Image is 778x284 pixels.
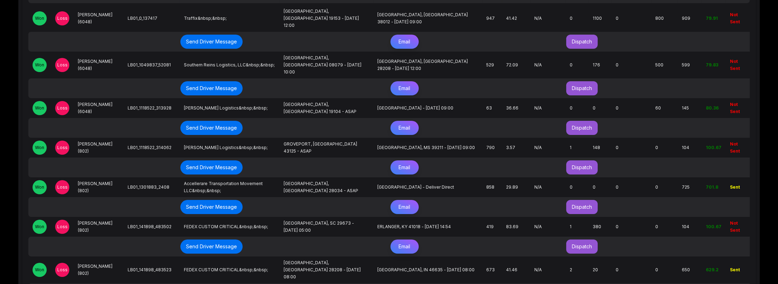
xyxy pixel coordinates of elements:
[506,105,518,111] span: 36.66
[706,62,718,67] span: 79.83
[730,184,740,190] span: Sent
[35,16,44,21] span: Won
[616,224,619,229] span: 0
[593,184,596,190] span: 0
[730,141,740,154] span: Not Sent
[570,224,571,229] span: 1
[486,105,492,111] span: 63
[655,105,661,111] span: 60
[534,145,542,150] span: N/A
[377,12,468,24] span: [GEOGRAPHIC_DATA], [GEOGRAPHIC_DATA] 38012 - [DATE] 09:00
[284,260,361,279] span: [GEOGRAPHIC_DATA], [GEOGRAPHIC_DATA] 28208 - [DATE] 08:00
[78,59,112,71] span: [PERSON_NAME] (6048)
[128,224,172,229] span: LB01_141898_483502
[128,105,172,111] span: LB01_1118522_313928
[570,105,573,111] span: 0
[706,267,719,272] span: 629.2
[506,184,518,190] span: 29.89
[377,145,475,150] span: [GEOGRAPHIC_DATA], MS 39211 - [DATE] 09:00
[390,121,419,135] button: Email
[35,184,44,190] span: Won
[506,267,517,272] span: 41.46
[706,16,718,21] span: 79.91
[284,55,361,75] span: [GEOGRAPHIC_DATA], [GEOGRAPHIC_DATA] 08079 - [DATE] 10:00
[506,145,515,150] span: 3.57
[486,184,494,190] span: 858
[486,224,494,229] span: 419
[593,16,602,21] span: 1100
[730,267,740,272] span: Sent
[128,184,169,190] span: LB01_1301883_2408
[78,220,112,233] span: [PERSON_NAME] (802)
[390,160,419,174] button: Email
[78,264,112,276] span: [PERSON_NAME] (802)
[506,224,518,229] span: 83.69
[284,220,354,233] span: [GEOGRAPHIC_DATA], SC 29673 - [DATE] 05:00
[57,62,68,68] span: Loss
[593,62,600,67] span: 176
[566,121,598,135] button: Dispatch
[377,59,468,71] span: [GEOGRAPHIC_DATA], [GEOGRAPHIC_DATA] 28208 - [DATE] 12:00
[730,102,740,114] span: Not Sent
[284,141,357,154] span: GROVEPORT, [GEOGRAPHIC_DATA] 43125 - ASAP
[730,12,740,24] span: Not Sent
[180,81,243,95] button: Send Driver Message
[706,105,719,111] span: 80.36
[730,220,740,233] span: Not Sent
[377,267,475,272] span: [GEOGRAPHIC_DATA], IN 46635 - [DATE] 08:00
[682,184,690,190] span: 725
[180,160,243,174] button: Send Driver Message
[682,145,689,150] span: 104
[593,105,596,111] span: 0
[390,35,419,49] button: Email
[570,184,573,190] span: 0
[730,59,740,71] span: Not Sent
[616,145,619,150] span: 0
[57,184,68,190] span: Loss
[184,267,268,272] span: FEDEX CUSTOM CRITICAL&nbsp;&nbsp;
[57,224,68,230] span: Loss
[682,16,690,21] span: 909
[616,16,619,21] span: 0
[284,102,356,114] span: [GEOGRAPHIC_DATA], [GEOGRAPHIC_DATA] 19104 - ASAP
[377,224,451,229] span: ERLANGER, KY 41018 - [DATE] 14:54
[655,16,664,21] span: 800
[655,184,658,190] span: 0
[390,200,419,214] button: Email
[506,62,518,67] span: 72.09
[616,267,619,272] span: 0
[184,62,275,67] span: Southern Reins Logistics, LLC&nbsp;&nbsp;
[566,200,598,214] button: Dispatch
[486,62,494,67] span: 529
[180,239,243,254] button: Send Driver Message
[570,145,571,150] span: 1
[486,145,495,150] span: 790
[78,12,112,24] span: [PERSON_NAME] (6048)
[128,16,157,21] span: LB01_0_137417
[570,62,573,67] span: 0
[682,267,690,272] span: 650
[377,105,453,111] span: [GEOGRAPHIC_DATA] - [DATE] 09:00
[284,8,359,28] span: [GEOGRAPHIC_DATA], [GEOGRAPHIC_DATA] 19153 - [DATE] 12:00
[35,224,44,230] span: Won
[570,267,572,272] span: 2
[534,16,542,21] span: N/A
[57,16,68,21] span: Loss
[486,267,495,272] span: 673
[566,160,598,174] button: Dispatch
[128,267,172,272] span: LB01_141898_483523
[57,105,68,111] span: Loss
[682,62,690,67] span: 599
[534,224,542,229] span: N/A
[184,224,268,229] span: FEDEX CUSTOM CRITICAL&nbsp;&nbsp;
[655,62,663,67] span: 500
[184,105,268,111] span: [PERSON_NAME] Logistics&nbsp;&nbsp;
[655,267,658,272] span: 0
[655,145,658,150] span: 0
[534,62,542,67] span: N/A
[57,267,68,273] span: Loss
[616,62,619,67] span: 0
[593,145,600,150] span: 148
[184,145,268,150] span: [PERSON_NAME] Logistics&nbsp;&nbsp;
[593,224,601,229] span: 380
